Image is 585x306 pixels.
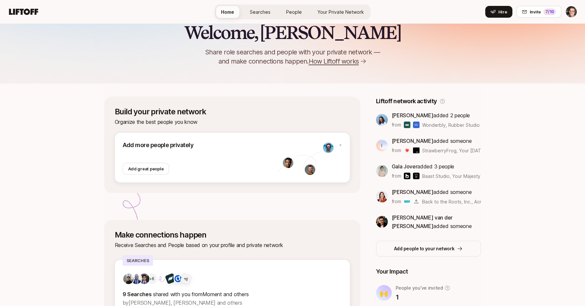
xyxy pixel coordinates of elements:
[392,189,434,195] span: [PERSON_NAME]
[184,23,401,42] h2: Welcome, [PERSON_NAME]
[283,158,293,168] img: 1682446980885
[376,241,481,257] button: Add people to your network
[392,188,481,196] p: added someone
[195,48,391,66] p: Share role searches and people with your private network — and make connections happen.
[123,255,153,266] p: Searches
[392,121,401,129] p: from
[392,137,481,145] p: added someone
[139,274,149,284] img: 4640b0e7_2b03_4c4f_be34_fa460c2e5c38.jpg
[376,216,388,228] img: 4b0ae8c5_185f_42c2_8215_be001b66415a.jpg
[422,199,542,204] span: Back to the Roots, Inc., Acre Venture Partners & others
[376,165,388,177] img: ACg8ocKhcGRvChYzWN2dihFRyxedT7mU-5ndcsMXykEoNcm4V62MVdan=s160-c
[392,214,453,229] span: [PERSON_NAME] van der [PERSON_NAME]
[530,9,541,15] span: Invite
[392,162,481,171] p: added 3 people
[404,173,410,179] img: Baast Studio
[394,245,455,253] p: Add people to your network
[281,6,307,18] a: People
[404,122,410,128] img: Wonderbly
[123,291,152,297] strong: 9 Searches
[413,173,420,179] img: Your Majesty
[381,143,382,148] p: I
[422,148,505,153] span: StrawberryFrog, Your [DATE] & others
[566,6,577,17] img: Eric Smith
[376,97,437,106] p: Liftoff network activity
[485,6,512,18] button: Hire
[543,9,556,15] div: 7 /10
[149,276,154,282] p: +6
[376,114,388,126] img: 3b21b1e9_db0a_4655_a67f_ab9b1489a185.jpg
[413,122,420,128] img: Rubber Studio
[376,267,481,276] p: Your Impact
[413,147,420,154] img: Your Tomorrow
[131,274,142,284] img: 4d3f25dc_1c10_4b5f_84e3_798d87d317b3.jpg
[498,9,507,15] span: Hire
[115,241,350,249] p: Receive Searches and People based on your profile and private network
[392,112,434,119] span: [PERSON_NAME]
[221,9,234,15] span: Home
[153,291,249,297] span: shared with you from Moment and others
[392,138,434,144] span: [PERSON_NAME]
[309,57,367,66] a: How Liftoff works
[173,274,183,283] img: Courtyard.io
[376,191,388,202] img: 37bdc399_6075_49e3_8efa_d3bef90c65e6.jpg
[115,107,350,116] p: Build your private network
[309,57,359,66] span: How Liftoff works
[115,118,350,126] p: Organize the best people you know
[392,163,418,170] span: Gala Jover
[396,293,450,302] p: 1
[404,147,410,154] img: StrawberryFrog
[123,274,134,284] img: 48213564_d349_4c7a_bc3f_3e31999807fd.jfif
[392,213,481,230] p: added someone
[164,273,176,284] img: Moment
[422,122,499,128] span: Wonderbly, Rubber Studio & others
[392,172,401,180] p: from
[396,284,443,292] p: People you’ve invited
[413,198,420,205] img: Acre Venture Partners
[318,9,364,15] span: Your Private Network
[216,6,239,18] a: Home
[422,173,500,179] span: Baast Studio, Your Majesty & others
[516,6,561,18] button: Invite7/10
[404,198,410,205] img: Back to the Roots, Inc.
[323,143,334,153] img: 1555413390972
[123,163,169,175] button: Add great people
[312,6,369,18] a: Your Private Network
[286,9,302,15] span: People
[250,9,270,15] span: Searches
[392,146,401,154] p: from
[565,6,577,18] button: Eric Smith
[245,6,276,18] a: Searches
[376,285,392,301] div: 🙌
[305,164,315,175] img: 1652375275989
[392,111,481,120] p: added 2 people
[123,141,278,150] p: Add more people privately
[392,198,401,205] p: from
[182,275,189,282] div: + 6
[115,230,350,239] p: Make connections happen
